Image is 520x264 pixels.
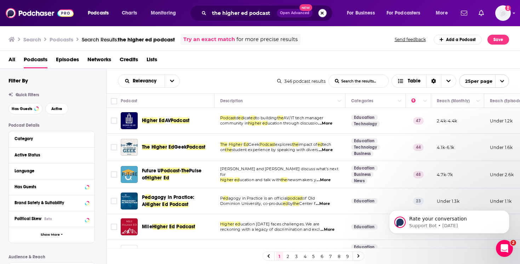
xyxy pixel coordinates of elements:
[225,147,232,152] span: the
[378,195,520,245] iframe: Intercom notifications message
[121,97,137,105] div: Podcast
[437,97,470,105] div: Reach (Monthly)
[302,252,309,260] a: 4
[327,252,334,260] a: 7
[165,117,171,124] span: AV
[411,97,421,105] div: Power Score
[121,139,138,156] img: The Higher Ed Geek Podcast
[437,144,455,150] p: 4.1k-6.1k
[118,36,175,43] span: the higher ed podcast
[82,36,175,43] div: Search Results:
[176,224,195,230] span: Podcast
[50,36,73,43] h3: Podcasts
[15,198,89,207] a: Brand Safety & Suitability
[236,115,238,120] span: d
[259,142,275,147] span: Podcast
[152,224,168,230] span: Higher
[24,54,47,68] a: Podcasts
[283,201,288,206] span: ed
[142,168,161,174] span: Future U
[121,218,138,235] img: Mile Higher Ed Podcast
[240,177,281,182] span: ucation and talk with
[15,153,84,157] div: Active Status
[220,196,223,201] span: P
[15,216,41,221] span: Political Skew
[268,121,318,126] span: ucation through discussio
[159,117,165,124] span: Ed
[168,144,174,150] span: Ed
[277,79,326,84] div: 346 podcast results
[6,6,74,20] img: Podchaser - Follow, Share and Rate Podcasts
[88,8,109,18] span: Podcasts
[474,97,482,105] button: Column Actions
[142,194,145,200] span: P
[187,144,205,150] span: Podcast
[117,7,141,19] a: Charts
[220,177,233,182] span: higher
[234,177,239,182] span: ed
[169,224,175,230] span: Ed
[45,103,68,114] button: Active
[142,224,152,230] span: Mile
[15,134,89,143] button: Category
[437,118,457,124] p: 2.4k-4.4k
[347,8,375,18] span: For Business
[244,142,248,147] span: Ed
[142,144,205,151] a: TheHigherEdGeekPodcast
[220,166,338,177] span: [PERSON_NAME] and [PERSON_NAME] discuss what’s next for
[392,74,456,88] button: Choose View
[421,97,429,105] button: Column Actions
[111,171,117,178] span: Toggle select row
[351,115,378,120] a: Education
[299,4,312,11] span: New
[121,193,138,210] img: Pedagogy in Practice: A Higher Ed Podcast
[165,75,179,87] button: open menu
[56,54,79,68] a: Episodes
[171,117,189,124] span: Podcast
[15,200,83,205] div: Brand Safety & Suitability
[120,54,138,68] span: Credits
[437,172,453,178] p: 4.7k-7k
[256,115,277,120] span: to building
[351,121,380,127] a: Technology
[387,8,421,18] span: For Podcasters
[41,233,60,237] span: Show More
[87,54,111,68] span: Networks
[16,92,39,97] span: Quick Filters
[142,117,189,124] a: HigherEdAVPodcast
[146,175,162,181] span: Higher
[408,79,421,84] span: Table
[490,172,514,178] p: Under 2.6k
[319,252,326,260] a: 6
[284,115,323,120] span: AV/IT tech manager
[151,8,176,18] span: Monitoring
[342,7,384,19] button: open menu
[434,35,482,45] a: Add a Podcast
[505,5,511,11] svg: Add a profile image
[121,112,138,129] a: Higher Ed AV Podcast
[459,74,509,88] button: open menu
[299,201,315,206] span: Center f
[15,166,89,175] button: Language
[277,9,313,17] button: Open AdvancedNew
[288,201,293,206] span: by
[310,252,317,260] a: 5
[147,54,157,68] a: Lists
[8,54,15,68] a: All
[336,252,343,260] a: 8
[142,223,195,230] a: MileHigherEdPodcast
[393,36,428,42] button: Send feedback
[281,177,287,182] span: the
[51,107,62,111] span: Active
[351,244,378,250] a: Education
[413,171,424,178] p: 48
[431,7,457,19] button: open menu
[351,178,367,184] a: News
[240,222,320,226] span: ucation [DATE] faces challenges. We are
